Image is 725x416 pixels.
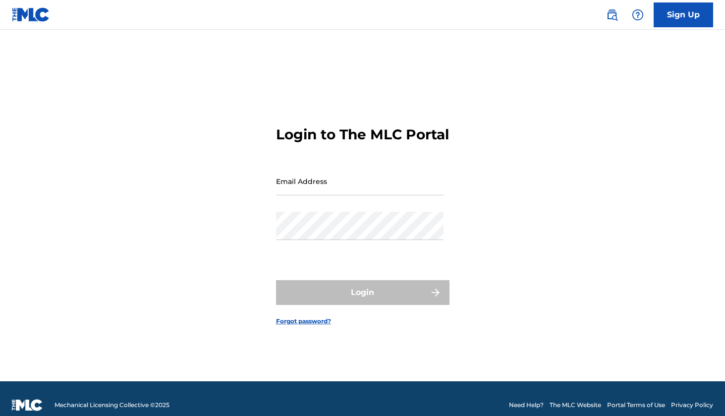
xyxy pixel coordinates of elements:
[276,317,331,326] a: Forgot password?
[509,401,544,410] a: Need Help?
[671,401,713,410] a: Privacy Policy
[607,401,665,410] a: Portal Terms of Use
[602,5,622,25] a: Public Search
[276,126,449,143] h3: Login to The MLC Portal
[55,401,169,410] span: Mechanical Licensing Collective © 2025
[654,2,713,27] a: Sign Up
[550,401,601,410] a: The MLC Website
[632,9,644,21] img: help
[628,5,648,25] div: Help
[606,9,618,21] img: search
[12,399,43,411] img: logo
[12,7,50,22] img: MLC Logo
